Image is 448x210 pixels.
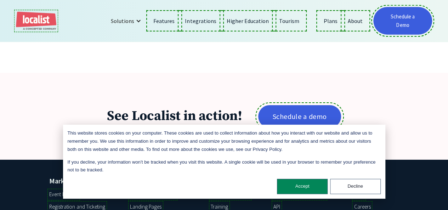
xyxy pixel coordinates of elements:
img: tab_keywords_by_traffic_grey.svg [70,41,76,47]
img: website_grey.svg [11,18,17,24]
a: About [343,12,368,29]
p: This website stores cookies on your computer. These cookies are used to collect information about... [68,129,381,153]
p: If you decline, your information won’t be tracked when you visit this website. A single cookie wi... [68,158,381,175]
h4: Marketing Features [49,176,121,186]
img: logo_orange.svg [11,11,17,17]
button: Accept [277,179,328,194]
a: Features [148,12,180,29]
img: tab_domain_overview_orange.svg [19,41,25,47]
div: Domain: [DOMAIN_NAME] [18,18,78,24]
div: v 4.0.25 [20,11,35,17]
button: Decline [330,179,381,194]
a: Schedule a demo [258,105,341,128]
a: Schedule a Demo [373,7,432,35]
a: Higher Education [222,12,274,29]
div: Solutions [111,17,134,25]
a: home [16,12,56,30]
div: Cookie banner [63,125,385,199]
div: Domain Overview [27,42,63,46]
h1: See Localist in action! [107,108,242,125]
a: Plans [318,12,342,29]
div: Solutions [106,12,148,29]
a: Event Listings [49,191,78,199]
a: Integrations [180,12,221,29]
a: Tourism [274,12,305,29]
div: Keywords by Traffic [78,42,119,46]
